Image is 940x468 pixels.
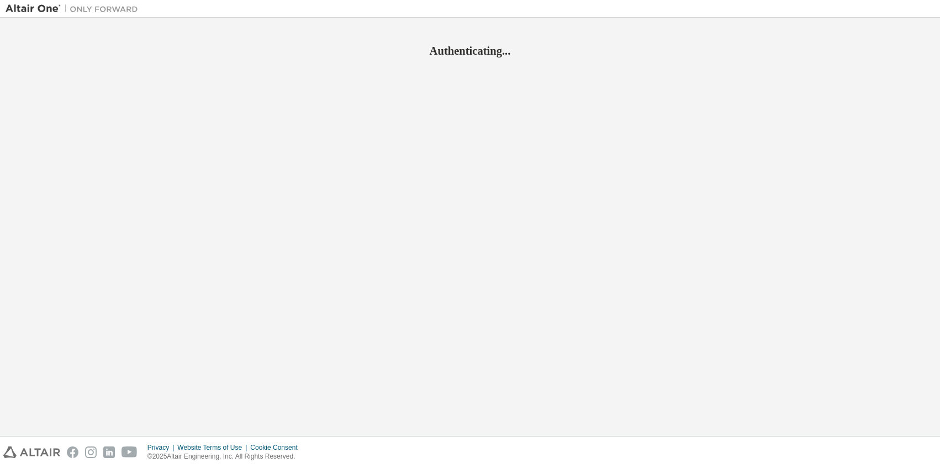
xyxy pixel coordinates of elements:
[250,443,304,452] div: Cookie Consent
[6,3,144,14] img: Altair One
[67,446,78,458] img: facebook.svg
[6,44,934,58] h2: Authenticating...
[103,446,115,458] img: linkedin.svg
[85,446,97,458] img: instagram.svg
[147,443,177,452] div: Privacy
[3,446,60,458] img: altair_logo.svg
[177,443,250,452] div: Website Terms of Use
[147,452,304,461] p: © 2025 Altair Engineering, Inc. All Rights Reserved.
[122,446,138,458] img: youtube.svg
